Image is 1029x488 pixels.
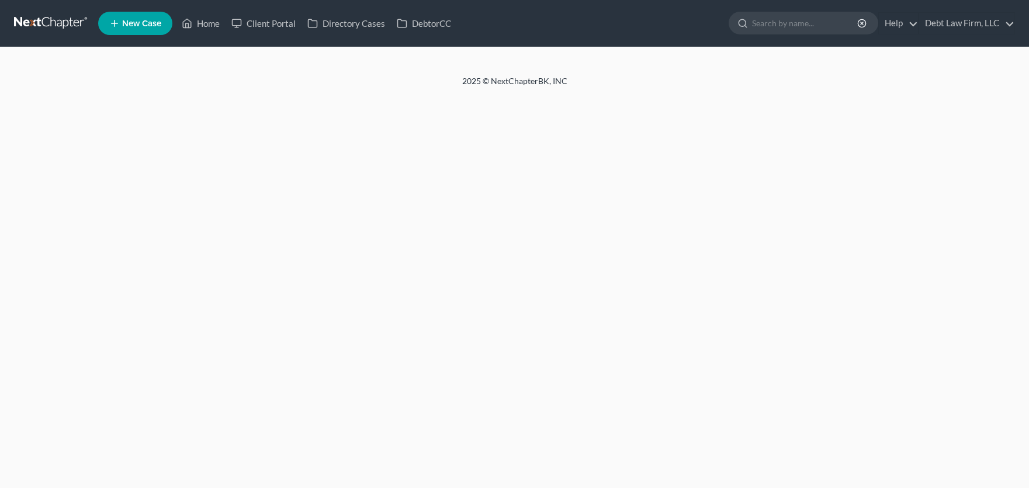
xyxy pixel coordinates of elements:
a: Home [176,13,226,34]
input: Search by name... [752,12,859,34]
a: Directory Cases [302,13,391,34]
span: New Case [122,19,161,28]
div: 2025 © NextChapterBK, INC [182,75,848,96]
a: Client Portal [226,13,302,34]
a: Debt Law Firm, LLC [919,13,1014,34]
a: Help [879,13,918,34]
a: DebtorCC [391,13,457,34]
